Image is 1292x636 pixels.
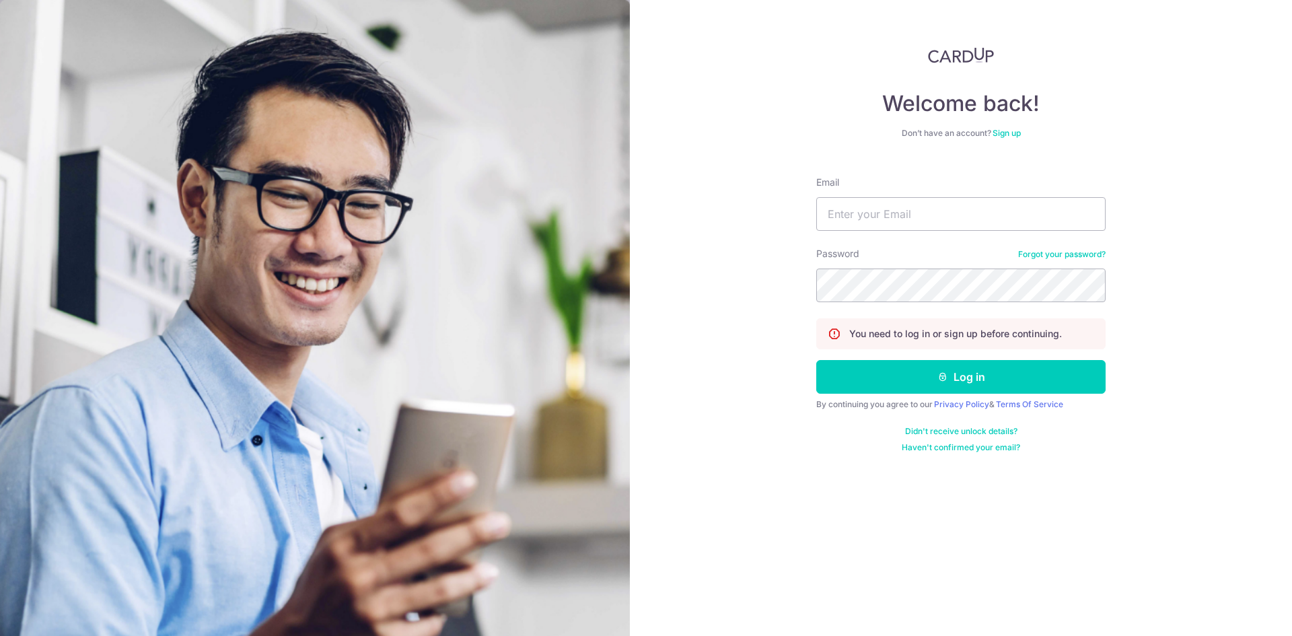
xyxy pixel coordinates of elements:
a: Didn't receive unlock details? [905,426,1017,437]
a: Terms Of Service [996,399,1063,409]
div: Don’t have an account? [816,128,1106,139]
a: Forgot your password? [1018,249,1106,260]
label: Password [816,247,859,260]
div: By continuing you agree to our & [816,399,1106,410]
a: Haven't confirmed your email? [902,442,1020,453]
img: CardUp Logo [928,47,994,63]
button: Log in [816,360,1106,394]
p: You need to log in or sign up before continuing. [849,327,1062,341]
a: Privacy Policy [934,399,989,409]
input: Enter your Email [816,197,1106,231]
a: Sign up [993,128,1021,138]
label: Email [816,176,839,189]
h4: Welcome back! [816,90,1106,117]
